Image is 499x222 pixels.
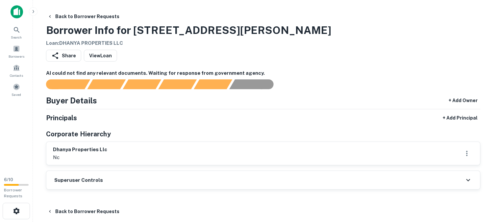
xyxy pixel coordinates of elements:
[10,73,23,78] span: Contacts
[46,95,97,106] h4: Buyer Details
[194,79,232,89] div: Principals found, still searching for contact information. This may take time...
[46,113,77,123] h5: Principals
[440,112,481,124] button: + Add Principal
[12,92,21,97] span: Saved
[466,169,499,201] iframe: Chat Widget
[158,79,197,89] div: Principals found, AI now looking for contact information...
[53,153,107,161] p: nc
[45,11,122,22] button: Back to Borrower Requests
[38,79,87,89] div: Sending borrower request to AI...
[84,50,117,62] a: ViewLoan
[45,206,122,217] button: Back to Borrower Requests
[11,35,22,40] span: Search
[446,95,481,106] button: + Add Owner
[4,188,22,198] span: Borrower Requests
[123,79,161,89] div: Documents found, AI parsing details...
[230,79,282,89] div: AI fulfillment process complete.
[9,54,24,59] span: Borrowers
[4,177,13,182] span: 6 / 10
[11,5,23,18] img: capitalize-icon.png
[46,22,332,38] h3: Borrower Info for [STREET_ADDRESS][PERSON_NAME]
[46,50,81,62] button: Share
[46,69,481,77] h6: AI could not find any relevant documents. Waiting for response from government agency.
[87,79,126,89] div: Your request is received and processing...
[54,177,103,184] h6: Superuser Controls
[53,146,107,153] h6: dhanya properties llc
[46,129,111,139] h5: Corporate Hierarchy
[46,40,332,47] h6: Loan : DHANYA PROPERTIES LLC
